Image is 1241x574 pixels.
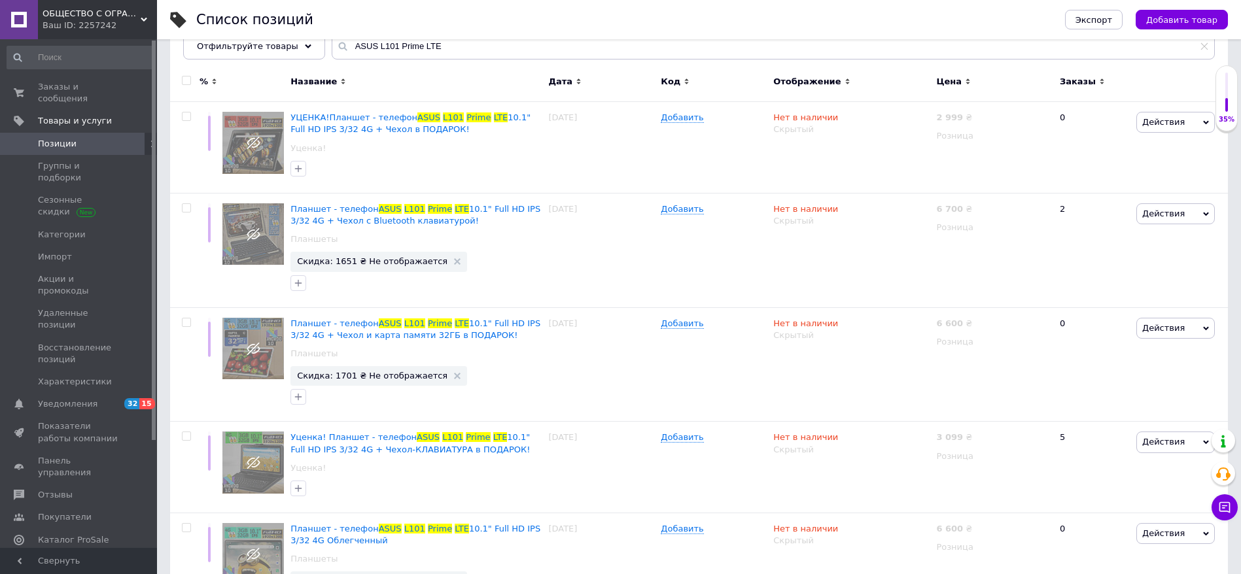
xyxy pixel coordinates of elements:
[1136,10,1228,29] button: Добавить товар
[428,204,452,214] span: Prime
[936,130,1049,142] div: Розница
[290,204,540,226] a: Планшет - телефонASUSL101PrimeLTE10.1" Full HD IPS 3/32 4G + Чехол с Bluetooth клавиатурой!
[297,257,447,265] span: Скидка: 1651 ₴ Не отображается
[442,432,463,442] span: L101
[1142,437,1185,447] span: Действия
[38,273,121,297] span: Акции и промокоды
[297,371,447,380] span: Скидка: 1701 ₴ Не отображается
[404,204,425,214] span: L101
[290,318,540,340] a: Планшет - телефонASUSL101PrimeLTE10.1" Full HD IPS 3/32 4G + Чехол и карта памяти 32ГБ в ПОДАРОК!
[290,76,337,88] span: Название
[332,33,1215,59] input: Поиск по названию позиции, артикулу и поисковым запросам
[545,422,657,513] div: [DATE]
[290,204,378,214] span: Планшет - телефон
[222,203,284,265] img: Планшет - телефон ASUS L101 Prime LTE 10.1" Full HD IPS 3/32 4G + Чехол с Bluetooth клавиатурой!
[1146,15,1217,25] span: Добавить товар
[222,431,284,493] img: Уценка! Планшет - телефон ASUS L101 Prime LTE 10.1" Full HD IPS 3/32 4G + Чехол-КЛАВИАТУРА в ПОДА...
[1052,102,1133,194] div: 0
[545,102,657,194] div: [DATE]
[38,376,112,388] span: Характеристики
[379,318,402,328] span: ASUS
[290,112,531,134] a: УЦЕНКА!Планшет - телефонASUSL101PrimeLTE10.1" Full HD IPS 3/32 4G + Чехол в ПОДАРОК!
[428,524,452,533] span: Prime
[936,523,972,535] div: ₴
[545,193,657,307] div: [DATE]
[936,318,963,328] b: 6 600
[936,524,963,533] b: 6 600
[466,112,491,122] span: Prime
[936,336,1049,348] div: Розница
[38,534,109,546] span: Каталог ProSale
[773,318,838,332] span: Нет в наличии
[38,489,73,501] span: Отзывы
[139,398,154,409] span: 15
[38,398,97,410] span: Уведомления
[1142,209,1185,218] span: Действия
[38,229,86,241] span: Категории
[38,307,121,331] span: Удаленные позиции
[290,432,530,454] a: Уценка! Планшет - телефонASUSL101PrimeLTE10.1" Full HD IPS 3/32 4G + Чехол-КЛАВИАТУРА в ПОДАРОК!
[290,553,338,565] a: Планшеты
[379,204,402,214] span: ASUS
[494,112,508,122] span: LTE
[43,20,157,31] div: Ваш ID: 2257242
[404,524,425,533] span: L101
[661,112,703,123] span: Добавить
[124,398,139,409] span: 32
[428,318,452,328] span: Prime
[936,203,972,215] div: ₴
[1142,117,1185,127] span: Действия
[200,76,208,88] span: %
[290,143,326,154] a: Уценка!
[417,112,440,122] span: ASUS
[290,348,338,360] a: Планшеты
[290,462,326,474] a: Уценка!
[1065,10,1123,29] button: Экспорт
[43,8,141,20] span: ОБЩЕСТВО С ОГРАНИЧЕННОЙ ОТВЕТСТВЕННОСТЬЮ "АДРОНИКС ТРЕЙДИНГ"
[661,204,703,214] span: Добавить
[455,318,469,328] span: LTE
[773,444,930,456] div: Скрытый
[443,112,464,122] span: L101
[404,318,425,328] span: L101
[290,432,530,454] span: 10.1" Full HD IPS 3/32 4G + Чехол-КЛАВИАТУРА в ПОДАРОК!
[290,432,417,442] span: Уценка! Планшет - телефон
[38,455,121,479] span: Панель управления
[38,511,92,523] span: Покупатели
[290,233,338,245] a: Планшеты
[545,307,657,422] div: [DATE]
[38,160,121,184] span: Группы и подборки
[197,41,298,51] span: Отфильтруйте товары
[1142,528,1185,538] span: Действия
[38,115,112,127] span: Товары и услуги
[1075,15,1112,25] span: Экспорт
[936,318,972,329] div: ₴
[38,420,121,444] span: Показатели работы компании
[661,318,703,329] span: Добавить
[936,450,1049,462] div: Розница
[290,112,417,122] span: УЦЕНКА!Планшет - телефон
[661,76,680,88] span: Код
[493,432,508,442] span: LTE
[38,194,121,218] span: Сезонные скидки
[773,432,838,446] span: Нет в наличии
[417,432,440,442] span: ASUS
[1142,323,1185,333] span: Действия
[936,76,962,88] span: Цена
[379,524,402,533] span: ASUS
[936,431,972,443] div: ₴
[936,432,963,442] b: 3 099
[455,204,469,214] span: LTE
[290,318,378,328] span: Планшет - телефон
[936,204,963,214] b: 6 700
[222,112,284,173] img: УЦЕНКА!Планшет - телефон ASUS L101 Prime LTE 10.1" Full HD IPS 3/32 4G + Чехол в ПОДАРОК!
[773,535,930,547] div: Скрытый
[38,81,121,105] span: Заказы и сообщения
[1212,494,1238,520] button: Чат с покупателем
[773,76,841,88] span: Отображение
[773,215,930,227] div: Скрытый
[773,524,838,537] span: Нет в наличии
[222,318,284,379] img: Планшет - телефон ASUS L101 Prime LTE 10.1" Full HD IPS 3/32 4G + Чехол и карта памяти 32ГБ в ПОД...
[196,13,313,27] div: Список позиций
[290,524,540,545] a: Планшет - телефонASUSL101PrimeLTE10.1" Full HD IPS 3/32 4G Облегченный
